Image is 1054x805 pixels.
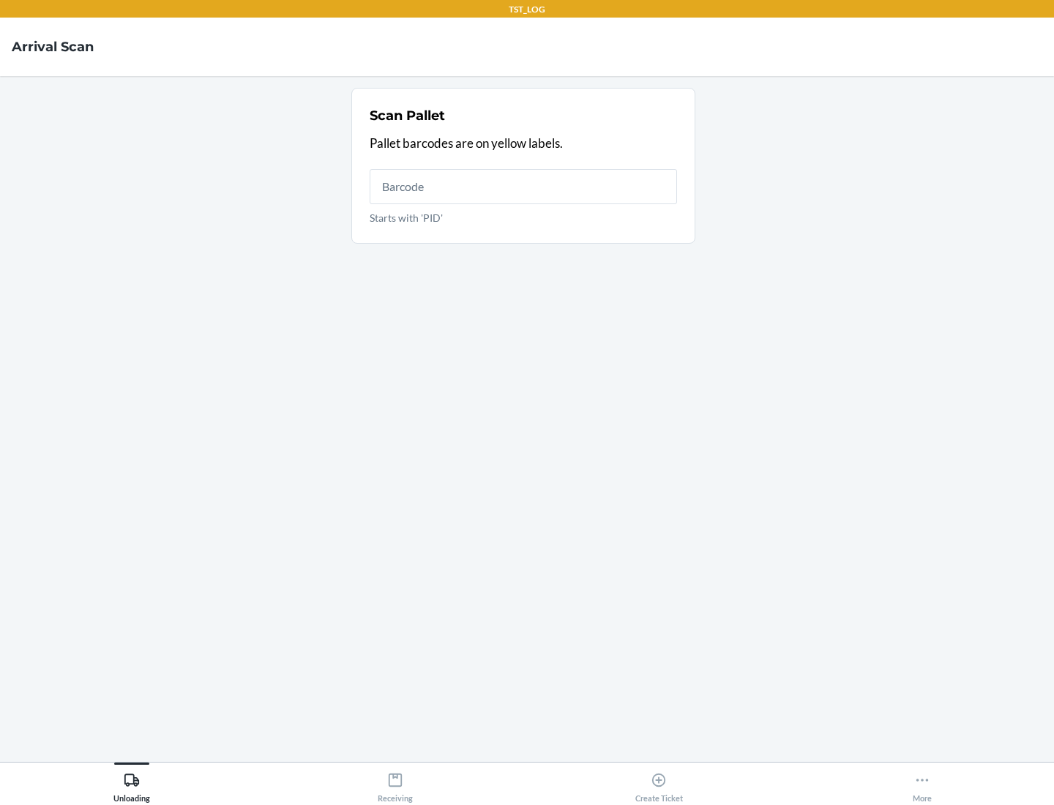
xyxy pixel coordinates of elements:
h4: Arrival Scan [12,37,94,56]
p: TST_LOG [509,3,545,16]
p: Starts with 'PID' [370,210,677,225]
div: Receiving [378,766,413,803]
div: Create Ticket [635,766,683,803]
div: Unloading [113,766,150,803]
button: Receiving [263,763,527,803]
h2: Scan Pallet [370,106,445,125]
button: Create Ticket [527,763,790,803]
input: Starts with 'PID' [370,169,677,204]
div: More [913,766,932,803]
p: Pallet barcodes are on yellow labels. [370,134,677,153]
button: More [790,763,1054,803]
